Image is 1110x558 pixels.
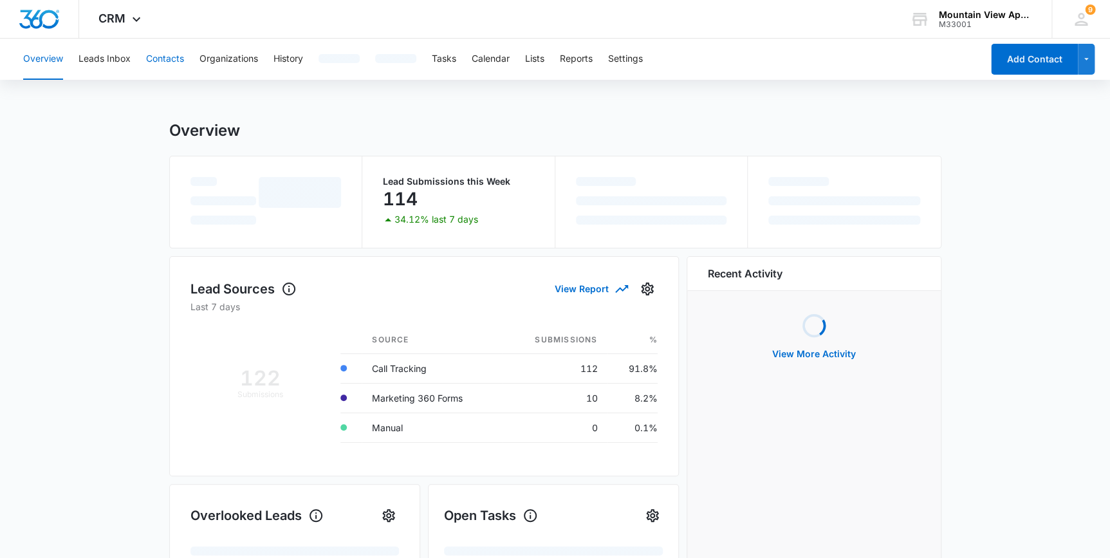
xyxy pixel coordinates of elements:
button: History [273,39,303,80]
td: 0.1% [607,413,657,442]
p: 34.12% last 7 days [394,215,478,224]
span: 9 [1085,5,1095,15]
button: Reports [560,39,593,80]
div: account id [939,20,1033,29]
td: Marketing 360 Forms [362,383,503,413]
td: 112 [503,353,607,383]
button: Lists [525,39,544,80]
th: % [607,326,657,354]
td: 10 [503,383,607,413]
p: Last 7 days [190,300,658,313]
th: Submissions [503,326,607,354]
button: View Report [555,277,627,300]
td: 8.2% [607,383,657,413]
td: Manual [362,413,503,442]
div: notifications count [1085,5,1095,15]
h1: Open Tasks [444,506,538,525]
button: Leads Inbox [79,39,131,80]
td: 0 [503,413,607,442]
h1: Overview [169,121,240,140]
th: Source [362,326,503,354]
button: Calendar [472,39,510,80]
p: 114 [383,189,418,209]
button: Overview [23,39,63,80]
td: 91.8% [607,353,657,383]
button: View More Activity [759,339,869,369]
button: Add Contact [991,44,1078,75]
p: Lead Submissions this Week [383,177,534,186]
h6: Recent Activity [708,266,782,281]
button: Contacts [146,39,184,80]
div: account name [939,10,1033,20]
span: CRM [98,12,125,25]
button: Settings [642,505,663,526]
h1: Overlooked Leads [190,506,324,525]
h1: Lead Sources [190,279,297,299]
button: Settings [378,505,399,526]
button: Settings [637,279,658,299]
td: Call Tracking [362,353,503,383]
button: Settings [608,39,643,80]
button: Tasks [432,39,456,80]
button: Organizations [199,39,258,80]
